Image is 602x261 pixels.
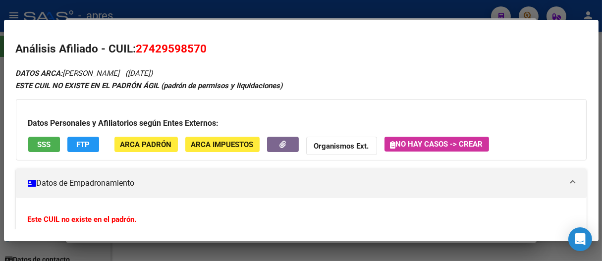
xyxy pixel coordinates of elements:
[390,140,483,149] span: No hay casos -> Crear
[136,42,207,55] span: 27429598570
[568,227,592,251] div: Open Intercom Messenger
[16,69,63,78] strong: DATOS ARCA:
[28,215,137,224] strong: Este CUIL no existe en el padrón.
[185,137,260,152] button: ARCA Impuestos
[16,81,283,90] strong: ESTE CUIL NO EXISTE EN EL PADRÓN ÁGIL (padrón de permisos y liquidaciones)
[16,69,120,78] span: [PERSON_NAME]
[67,137,99,152] button: FTP
[28,177,563,189] mat-panel-title: Datos de Empadronamiento
[16,168,587,198] mat-expansion-panel-header: Datos de Empadronamiento
[114,137,178,152] button: ARCA Padrón
[191,140,254,149] span: ARCA Impuestos
[384,137,489,152] button: No hay casos -> Crear
[314,142,369,151] strong: Organismos Ext.
[28,117,574,129] h3: Datos Personales y Afiliatorios según Entes Externos:
[37,140,51,149] span: SSS
[126,69,153,78] span: ([DATE])
[306,137,377,155] button: Organismos Ext.
[16,41,587,57] h2: Análisis Afiliado - CUIL:
[28,137,60,152] button: SSS
[76,140,90,149] span: FTP
[120,140,172,149] span: ARCA Padrón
